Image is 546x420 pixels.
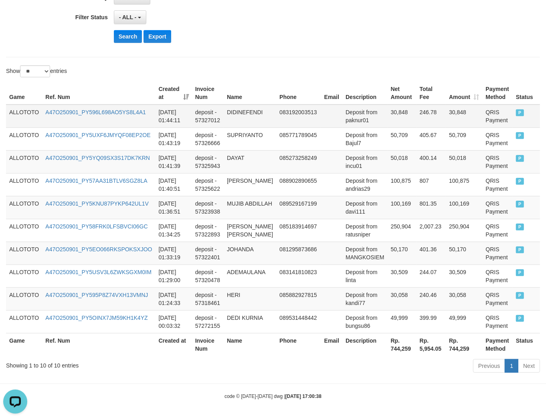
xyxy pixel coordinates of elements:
[483,242,513,265] td: QRIS Payment
[276,219,321,242] td: 085183914697
[342,265,387,287] td: Deposit from linta
[224,173,276,196] td: [PERSON_NAME]
[6,173,42,196] td: ALLOTOTO
[119,14,137,20] span: - ALL -
[483,173,513,196] td: QRIS Payment
[516,155,524,162] span: PAID
[483,219,513,242] td: QRIS Payment
[483,127,513,150] td: QRIS Payment
[342,242,387,265] td: Deposit from MANGKOSIEM
[342,150,387,173] td: Deposit from incu01
[483,265,513,287] td: QRIS Payment
[6,105,42,128] td: ALLOTOTO
[321,333,342,356] th: Email
[45,223,148,230] a: A47O250901_PY58FRK0LFSBVCI06GC
[6,127,42,150] td: ALLOTOTO
[276,265,321,287] td: 083141810823
[6,219,42,242] td: ALLOTOTO
[342,127,387,150] td: Deposit from Bajul7
[6,333,42,356] th: Game
[417,150,446,173] td: 400.14
[155,287,192,310] td: [DATE] 01:24:33
[483,333,513,356] th: Payment Method
[473,359,505,373] a: Previous
[224,394,322,399] small: code © [DATE]-[DATE] dwg |
[155,242,192,265] td: [DATE] 01:33:19
[388,310,417,333] td: 49,999
[276,196,321,219] td: 089529167199
[276,287,321,310] td: 085882927815
[388,287,417,310] td: 30,058
[388,173,417,196] td: 100,875
[3,3,27,27] button: Open LiveChat chat widget
[45,178,147,184] a: A47O250901_PY57AA31BTLV6SGZ8LA
[6,287,42,310] td: ALLOTOTO
[388,127,417,150] td: 50,709
[446,173,482,196] td: 100,875
[483,310,513,333] td: QRIS Payment
[155,196,192,219] td: [DATE] 01:36:51
[192,310,224,333] td: deposit - 57272155
[483,150,513,173] td: QRIS Payment
[388,196,417,219] td: 100,169
[45,200,149,207] a: A47O250901_PY5KNU87PYKP642UL1V
[45,292,148,298] a: A47O250901_PY595P8Z74VXH13VMNJ
[388,82,417,105] th: Net Amount
[276,82,321,105] th: Phone
[276,310,321,333] td: 089531448442
[6,310,42,333] td: ALLOTOTO
[516,224,524,230] span: PAID
[446,127,482,150] td: 50,709
[342,310,387,333] td: Deposit from bungsu86
[342,333,387,356] th: Description
[446,196,482,219] td: 100,169
[155,173,192,196] td: [DATE] 01:40:51
[417,242,446,265] td: 401.36
[516,109,524,116] span: PAID
[516,292,524,299] span: PAID
[516,315,524,322] span: PAID
[224,127,276,150] td: SUPRIYANTO
[446,265,482,287] td: 30,509
[6,358,222,370] div: Showing 1 to 10 of 10 entries
[483,82,513,105] th: Payment Method
[144,30,171,43] button: Export
[45,246,152,252] a: A47O250901_PY5EO066RKSPOKSXJOO
[516,269,524,276] span: PAID
[417,219,446,242] td: 2,007.23
[446,219,482,242] td: 250,904
[224,265,276,287] td: ADEMAULANA
[192,265,224,287] td: deposit - 57320478
[155,105,192,128] td: [DATE] 01:44:11
[192,127,224,150] td: deposit - 57326666
[20,65,50,77] select: Showentries
[505,359,518,373] a: 1
[192,173,224,196] td: deposit - 57325622
[6,196,42,219] td: ALLOTOTO
[45,155,150,161] a: A47O250901_PY5YQ09SX3S17DK7KRN
[155,265,192,287] td: [DATE] 01:29:00
[417,82,446,105] th: Total Fee
[276,173,321,196] td: 088902890655
[224,333,276,356] th: Name
[417,196,446,219] td: 801.35
[45,132,150,138] a: A47O250901_PY5UXF6JMYQF08EP2OE
[276,127,321,150] td: 085771789045
[516,246,524,253] span: PAID
[417,173,446,196] td: 807
[285,394,322,399] strong: [DATE] 17:00:38
[6,150,42,173] td: ALLOTOTO
[342,173,387,196] td: Deposit from andrias29
[192,150,224,173] td: deposit - 57325943
[224,310,276,333] td: DEDI KURNIA
[192,196,224,219] td: deposit - 57323938
[446,310,482,333] td: 49,999
[483,196,513,219] td: QRIS Payment
[155,82,192,105] th: Created at: activate to sort column ascending
[45,269,152,275] a: A47O250901_PY5USV3L6ZWKSGXM0IM
[417,265,446,287] td: 244.07
[192,219,224,242] td: deposit - 57322893
[388,219,417,242] td: 250,904
[446,105,482,128] td: 30,848
[417,127,446,150] td: 405.67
